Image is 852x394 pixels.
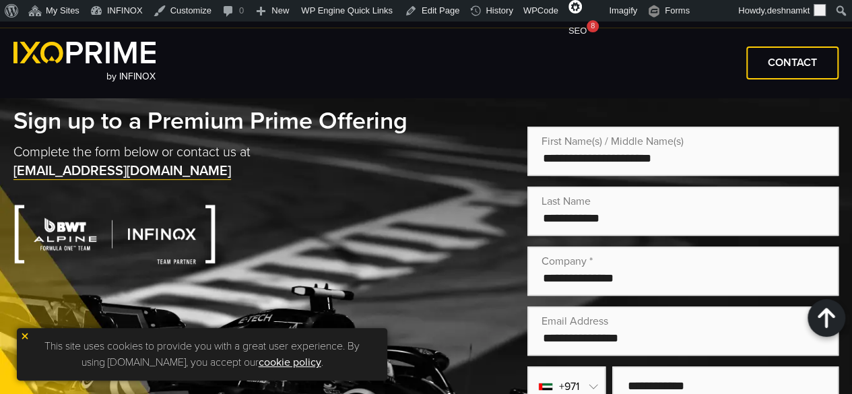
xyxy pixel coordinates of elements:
[13,163,231,180] a: [EMAIL_ADDRESS][DOMAIN_NAME]
[746,46,839,79] a: CONTACT
[20,331,30,341] img: yellow close icon
[24,335,381,374] p: This site uses cookies to provide you with a great user experience. By using [DOMAIN_NAME], you a...
[766,5,810,15] span: deshnamkt
[13,106,407,135] strong: Sign up to a Premium Prime Offering
[568,26,587,36] span: SEO
[259,356,321,369] a: cookie policy
[106,71,156,82] span: by INFINOX
[587,20,599,32] div: 8
[13,143,407,180] p: Complete the form below or contact us at
[13,42,156,84] a: by INFINOX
